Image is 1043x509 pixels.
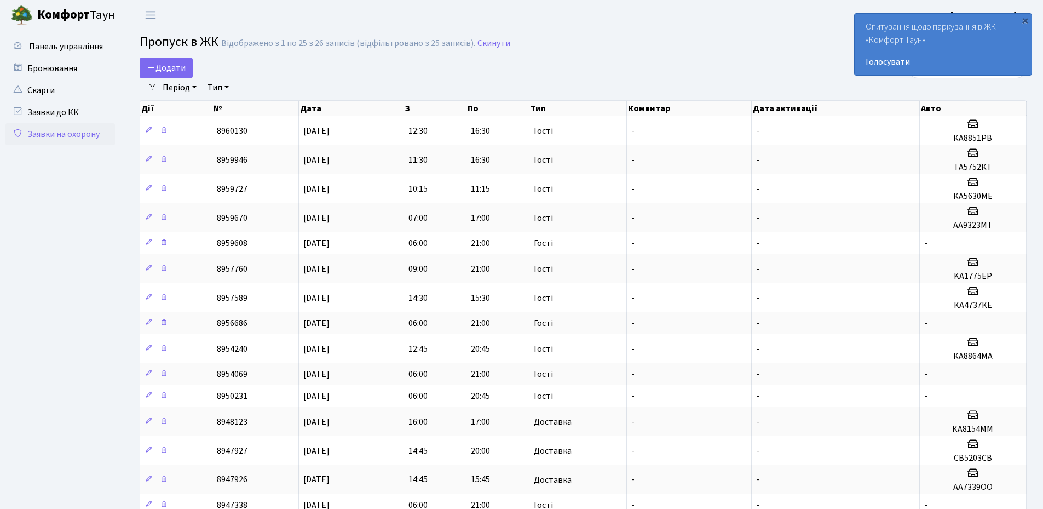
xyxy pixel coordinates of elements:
span: - [756,416,759,428]
a: Голосувати [866,55,1021,68]
a: Заявки на охорону [5,123,115,145]
span: 17:00 [471,212,490,224]
span: Гості [534,345,553,353]
span: Додати [147,62,186,74]
span: 16:00 [408,416,428,428]
span: 8947927 [217,445,247,457]
span: Доставка [534,476,572,484]
h5: ТА5752КТ [924,162,1022,173]
span: 06:00 [408,368,428,380]
span: - [756,237,759,249]
span: [DATE] [303,183,330,195]
span: 8948123 [217,416,247,428]
span: Гості [534,319,553,328]
span: 8959670 [217,212,247,224]
span: - [756,125,759,137]
span: - [924,390,927,402]
span: 8957589 [217,292,247,304]
span: - [756,292,759,304]
span: Гості [534,294,553,302]
span: 8959946 [217,154,247,166]
h5: АА9323МТ [924,220,1022,231]
span: - [631,390,635,402]
span: 16:30 [471,154,490,166]
span: - [756,474,759,486]
span: 8954069 [217,368,247,380]
span: 06:00 [408,390,428,402]
th: По [466,101,529,116]
span: 8959727 [217,183,247,195]
b: ФОП [PERSON_NAME]. Н. [930,9,1030,21]
span: 12:45 [408,343,428,355]
div: × [1019,15,1030,26]
span: - [924,237,927,249]
span: 8957760 [217,263,247,275]
span: Гості [534,239,553,248]
span: 20:45 [471,343,490,355]
span: Гості [534,265,553,273]
span: [DATE] [303,237,330,249]
span: 8954240 [217,343,247,355]
span: - [924,317,927,329]
th: Коментар [627,101,752,116]
span: Гості [534,127,553,135]
span: 14:30 [408,292,428,304]
span: - [631,317,635,329]
span: 11:15 [471,183,490,195]
span: - [631,416,635,428]
span: Гості [534,214,553,222]
span: - [756,317,759,329]
span: 16:30 [471,125,490,137]
span: 20:45 [471,390,490,402]
span: 15:30 [471,292,490,304]
h5: АА7339ОО [924,482,1022,493]
span: - [631,445,635,457]
span: 09:00 [408,263,428,275]
span: [DATE] [303,317,330,329]
span: 14:45 [408,474,428,486]
span: - [631,125,635,137]
span: 21:00 [471,237,490,249]
span: - [631,368,635,380]
span: - [631,343,635,355]
h5: KA1775EP [924,271,1022,282]
h5: КА4737КЕ [924,300,1022,311]
span: 10:15 [408,183,428,195]
span: Пропуск в ЖК [140,32,218,52]
span: 21:00 [471,263,490,275]
span: Таун [37,6,115,25]
span: 20:00 [471,445,490,457]
h5: КА5630МЕ [924,191,1022,202]
span: 21:00 [471,317,490,329]
img: logo.png [11,4,33,26]
span: 8947926 [217,474,247,486]
h5: СВ5203СВ [924,453,1022,464]
span: [DATE] [303,292,330,304]
span: Доставка [534,418,572,426]
span: 8960130 [217,125,247,137]
span: - [631,263,635,275]
span: [DATE] [303,125,330,137]
span: - [631,212,635,224]
a: Бронювання [5,58,115,79]
a: Заявки до КК [5,101,115,123]
span: - [756,343,759,355]
span: 8950231 [217,390,247,402]
span: - [756,263,759,275]
th: № [212,101,299,116]
span: [DATE] [303,445,330,457]
span: - [756,212,759,224]
span: - [756,154,759,166]
span: Гості [534,185,553,193]
span: - [756,445,759,457]
a: Додати [140,58,193,78]
h5: КА8851РВ [924,133,1022,144]
span: Гості [534,392,553,401]
th: Дії [140,101,212,116]
span: [DATE] [303,416,330,428]
span: 07:00 [408,212,428,224]
span: [DATE] [303,390,330,402]
span: - [631,292,635,304]
h5: КА8154ММ [924,424,1022,434]
span: [DATE] [303,212,330,224]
